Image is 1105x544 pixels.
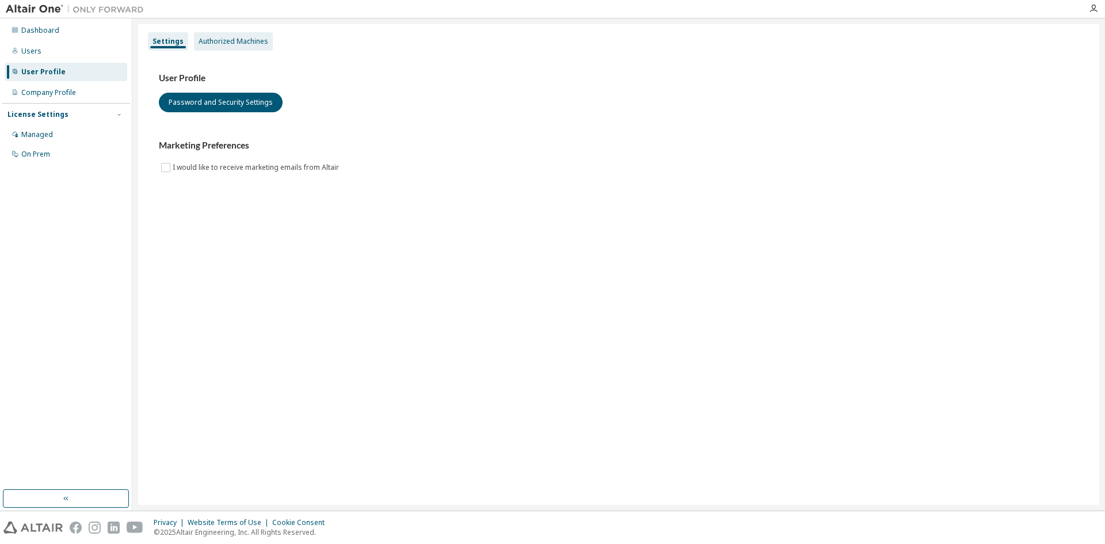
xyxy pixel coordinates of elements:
p: © 2025 Altair Engineering, Inc. All Rights Reserved. [154,527,331,537]
div: Company Profile [21,88,76,97]
div: Privacy [154,518,188,527]
div: License Settings [7,110,68,119]
div: Authorized Machines [199,37,268,46]
div: Settings [153,37,184,46]
img: facebook.svg [70,522,82,534]
img: youtube.svg [127,522,143,534]
label: I would like to receive marketing emails from Altair [173,161,341,174]
div: Users [21,47,41,56]
div: Website Terms of Use [188,518,272,527]
img: instagram.svg [89,522,101,534]
div: Cookie Consent [272,518,331,527]
img: Altair One [6,3,150,15]
h3: Marketing Preferences [159,140,1079,151]
div: Managed [21,130,53,139]
button: Password and Security Settings [159,93,283,112]
img: altair_logo.svg [3,522,63,534]
div: On Prem [21,150,50,159]
img: linkedin.svg [108,522,120,534]
div: Dashboard [21,26,59,35]
div: User Profile [21,67,66,77]
h3: User Profile [159,73,1079,84]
